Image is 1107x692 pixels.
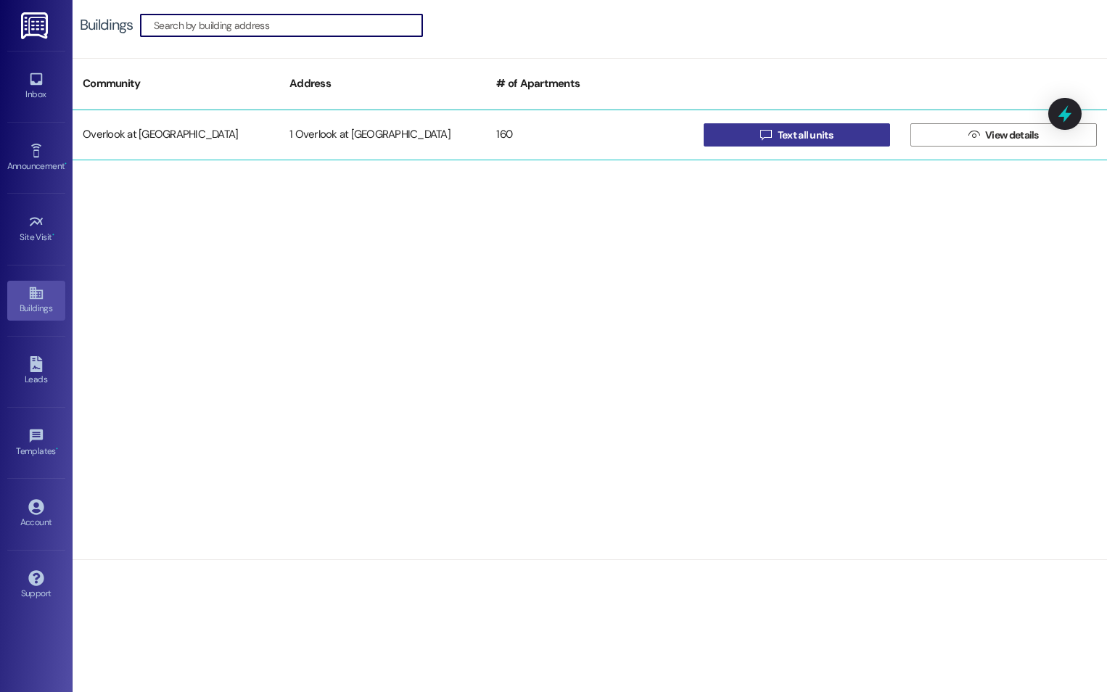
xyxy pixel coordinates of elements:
input: Search by building address [154,15,422,36]
span: • [56,444,58,454]
a: Account [7,495,65,534]
a: Inbox [7,67,65,106]
div: Overlook at [GEOGRAPHIC_DATA] [73,120,279,149]
div: Buildings [80,17,133,33]
a: Buildings [7,281,65,320]
span: • [52,230,54,240]
span: Text all units [778,128,833,143]
span: • [65,159,67,169]
img: ResiDesk Logo [21,12,51,39]
span: View details [985,128,1039,143]
a: Templates • [7,424,65,463]
button: View details [910,123,1097,147]
a: Site Visit • [7,210,65,249]
div: 1 Overlook at [GEOGRAPHIC_DATA] [279,120,486,149]
div: # of Apartments [486,66,693,102]
button: Text all units [704,123,890,147]
div: Community [73,66,279,102]
i:  [760,129,771,141]
a: Leads [7,352,65,391]
div: 160 [486,120,693,149]
a: Support [7,566,65,605]
div: Address [279,66,486,102]
i:  [968,129,979,141]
